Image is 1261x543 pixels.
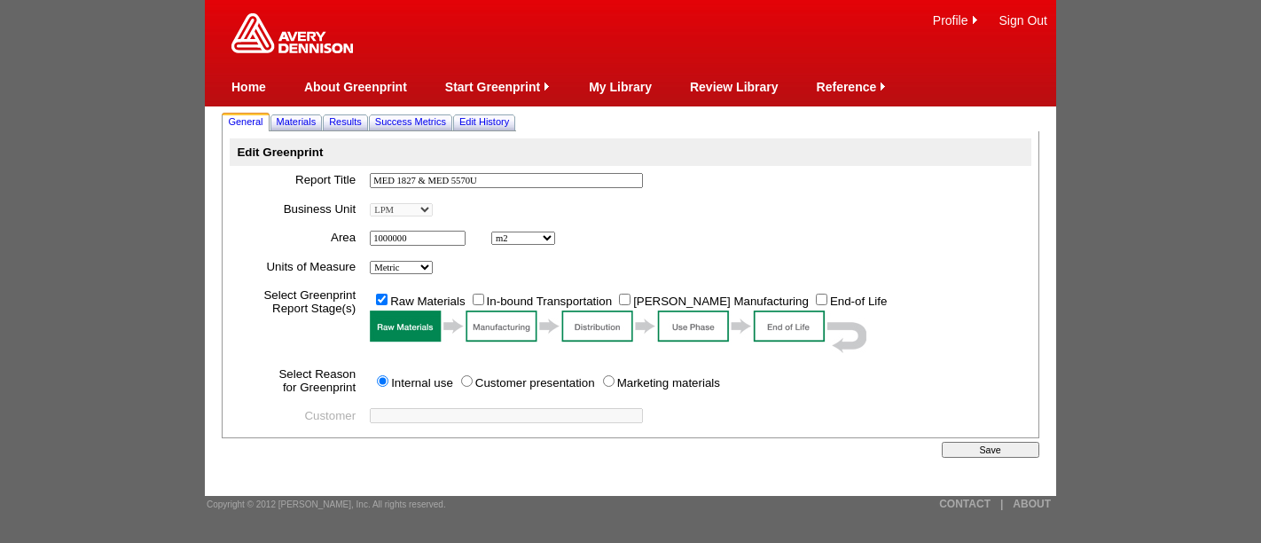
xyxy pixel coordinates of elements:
input: Save [942,442,1039,458]
span: Edit History [459,116,509,127]
a: CONTACT [939,498,991,510]
a: Profile [933,13,968,28]
span: Business Unit [284,202,356,216]
a: My Library [589,80,652,94]
label: Raw Materials [390,295,465,308]
a: Materials [273,113,320,131]
a: Success Metrics [372,113,450,131]
a: Start Greenprint [445,80,540,94]
img: Expand Profile [968,13,982,27]
a: About Greenprint [304,80,407,94]
img: Expand Reference [876,80,889,93]
a: Review Library [690,80,779,94]
span: Units of Measure [266,260,356,273]
img: Expand Start Greenprint [540,80,553,93]
a: Results [325,113,365,131]
span: Customer [304,409,356,422]
a: General [224,113,266,131]
img: Home [231,13,353,53]
span: Copyright © 2012 [PERSON_NAME], Inc. All rights reserved. [207,500,446,509]
a: Greenprint [231,44,353,55]
label: Customer presentation [475,376,595,390]
span: Edit Greenprint [237,146,323,159]
a: Sign Out [999,13,1047,28]
span: Area [331,231,356,244]
label: Marketing materials [617,376,720,390]
span: Success Metrics [375,116,446,127]
span: Materials [277,116,317,127]
a: | [1000,498,1003,510]
span: Select Reason for Greenprint [278,367,356,394]
a: ABOUT [1013,498,1051,510]
label: End-of Life [830,295,887,308]
label: In-bound Transportation [487,295,613,308]
label: [PERSON_NAME] Manufacturing [633,295,809,308]
span: Report Title [295,173,356,186]
a: Reference [817,80,877,94]
a: Home [231,80,266,94]
img: Report Stage(s) [370,311,866,353]
label: Internal use [391,376,453,390]
span: Select Greenprint Report Stage(s) [263,288,356,315]
a: Edit History [456,113,513,131]
span: Results [329,116,362,127]
span: General [228,116,262,127]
